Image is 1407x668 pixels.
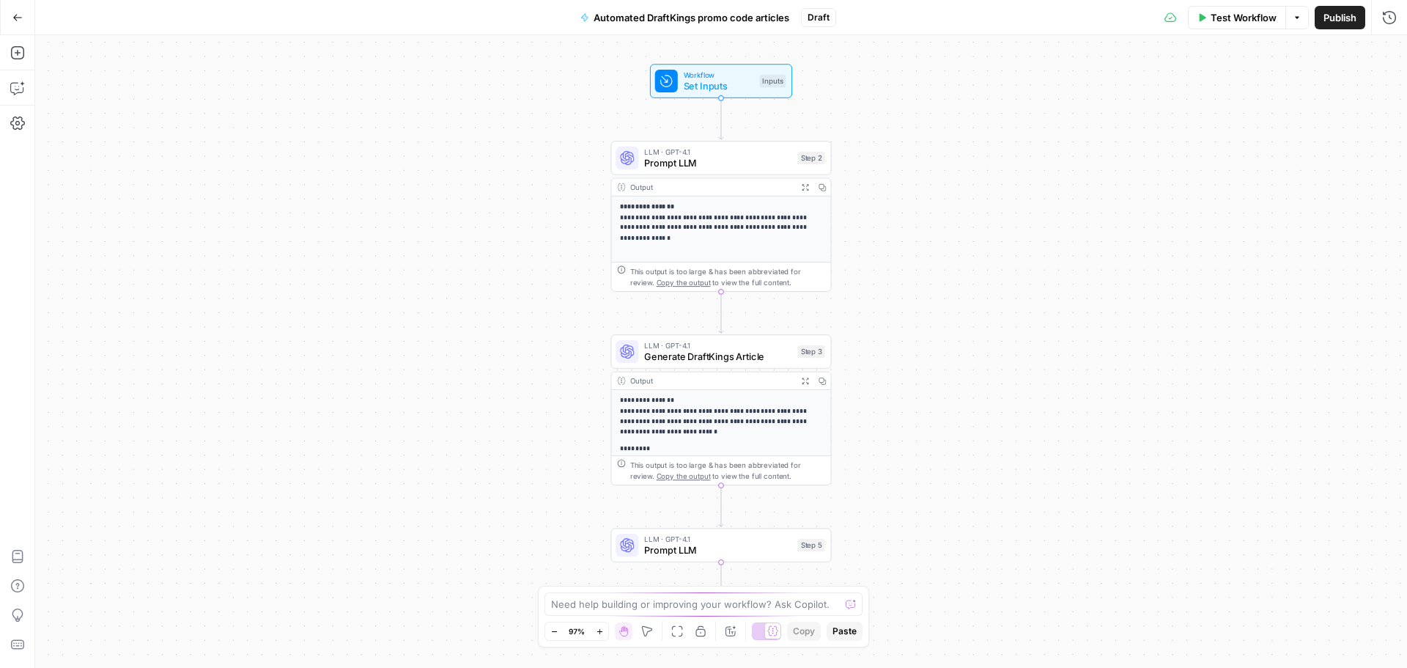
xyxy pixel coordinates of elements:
[630,181,792,193] div: Output
[657,278,711,287] span: Copy the output
[1188,6,1285,29] button: Test Workflow
[832,625,857,638] span: Paste
[719,485,723,526] g: Edge from step_3 to step_5
[808,11,830,24] span: Draft
[644,339,792,351] span: LLM · GPT-4.1
[569,625,585,637] span: 97%
[719,292,723,333] g: Edge from step_2 to step_3
[787,622,821,641] button: Copy
[719,98,723,139] g: Edge from start to step_2
[759,75,786,87] div: Inputs
[630,459,825,482] div: This output is too large & has been abbreviated for review. to view the full content.
[719,562,723,603] g: Edge from step_5 to end
[793,625,815,638] span: Copy
[684,69,754,81] span: Workflow
[610,528,831,562] div: LLM · GPT-4.1Prompt LLMStep 5
[798,345,825,358] div: Step 3
[644,533,792,545] span: LLM · GPT-4.1
[644,350,792,364] span: Generate DraftKings Article
[644,155,792,169] span: Prompt LLM
[1323,10,1356,25] span: Publish
[572,6,798,29] button: Automated DraftKings promo code articles
[630,265,825,288] div: This output is too large & has been abbreviated for review. to view the full content.
[644,146,792,158] span: LLM · GPT-4.1
[684,79,754,93] span: Set Inputs
[827,622,863,641] button: Paste
[798,152,825,164] div: Step 2
[644,543,792,557] span: Prompt LLM
[1211,10,1277,25] span: Test Workflow
[630,375,792,387] div: Output
[1315,6,1365,29] button: Publish
[657,472,711,481] span: Copy the output
[798,539,825,551] div: Step 5
[610,64,831,98] div: WorkflowSet InputsInputs
[594,10,789,25] span: Automated DraftKings promo code articles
